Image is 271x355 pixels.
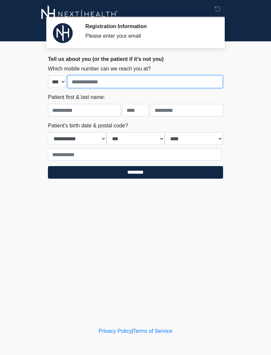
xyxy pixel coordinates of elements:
[133,328,172,334] a: Terms of Service
[99,328,132,334] a: Privacy Policy
[48,56,223,62] h2: Tell us about you (or the patient if it's not you)
[53,23,73,43] img: Agent Avatar
[48,65,151,73] label: Which mobile number can we reach you at?
[41,5,118,23] img: Next-Health Woodland Hills Logo
[48,93,105,101] label: Patient first & last name:
[85,32,213,40] div: Please enter your email
[48,122,128,130] label: Patient's birth date & postal code?
[132,328,133,334] a: |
